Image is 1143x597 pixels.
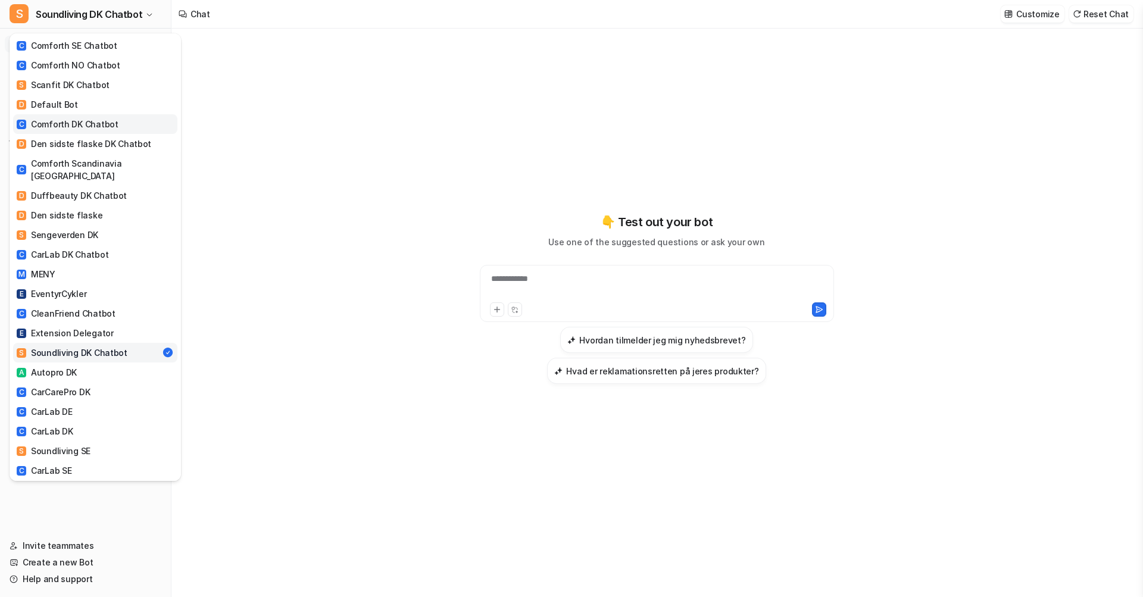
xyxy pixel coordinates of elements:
div: Soundliving DK Chatbot [17,346,127,359]
span: Soundliving DK Chatbot [36,6,142,23]
span: C [17,165,26,174]
div: Comforth Scandinavia [GEOGRAPHIC_DATA] [17,157,174,182]
div: Default Bot [17,98,78,111]
span: C [17,309,26,318]
div: Extension Delegator [17,327,114,339]
span: D [17,100,26,110]
span: C [17,427,26,436]
div: Den sidste flaske DK Chatbot [17,137,151,150]
div: CleanFriend Chatbot [17,307,115,320]
span: M [17,270,26,279]
div: Autopro DK [17,366,77,379]
div: CarLab DE [17,405,72,418]
div: SSoundliving DK Chatbot [10,33,181,481]
div: Scanfit DK Chatbot [17,79,110,91]
span: D [17,191,26,201]
span: S [17,80,26,90]
div: Den sidste flaske [17,209,102,221]
div: Duffbeauty DK Chatbot [17,189,127,202]
div: Comforth SE Chatbot [17,39,117,52]
div: Comforth DK Chatbot [17,118,118,130]
span: A [17,368,26,377]
span: C [17,466,26,476]
span: E [17,329,26,338]
div: Comforth NO Chatbot [17,59,120,71]
div: CarCarePro DK [17,386,90,398]
div: EventyrCykler [17,287,86,300]
div: CarLab DK [17,425,73,437]
div: Soundliving SE [17,445,90,457]
span: C [17,41,26,51]
div: Sengeverden DK [17,229,98,241]
span: D [17,139,26,149]
span: E [17,289,26,299]
div: CarLab DK Chatbot [17,248,108,261]
span: C [17,250,26,260]
span: C [17,61,26,70]
span: C [17,120,26,129]
span: S [10,4,29,23]
span: S [17,348,26,358]
span: C [17,387,26,397]
span: D [17,211,26,220]
span: S [17,230,26,240]
span: C [17,407,26,417]
div: CarLab SE [17,464,71,477]
div: MENY [17,268,55,280]
span: S [17,446,26,456]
